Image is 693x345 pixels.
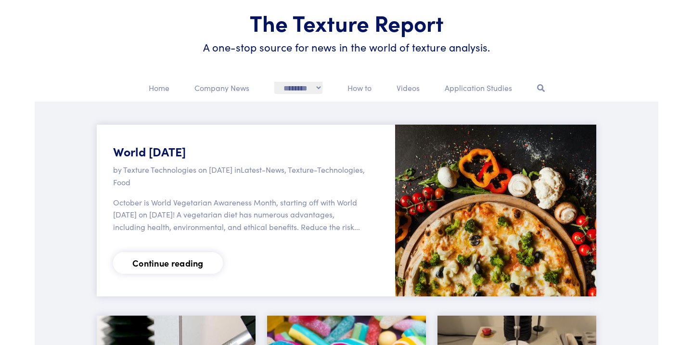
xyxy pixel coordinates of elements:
[58,40,635,55] h6: A one-stop source for news in the world of texture analysis.
[347,82,372,94] p: How to
[149,82,169,94] p: Home
[113,164,367,188] p: by Texture Technologies on [DATE] in
[397,82,420,94] p: Videos
[113,143,367,160] h5: World [DATE]
[445,82,512,94] p: Application Studies
[58,9,635,37] h1: The Texture Report
[194,82,249,94] p: Company News
[113,252,223,274] a: Continue reading
[113,196,367,233] p: October is World Vegetarian Awareness Month, starting off with World [DATE] on [DATE]! A vegetari...
[395,125,597,296] img: image of pizza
